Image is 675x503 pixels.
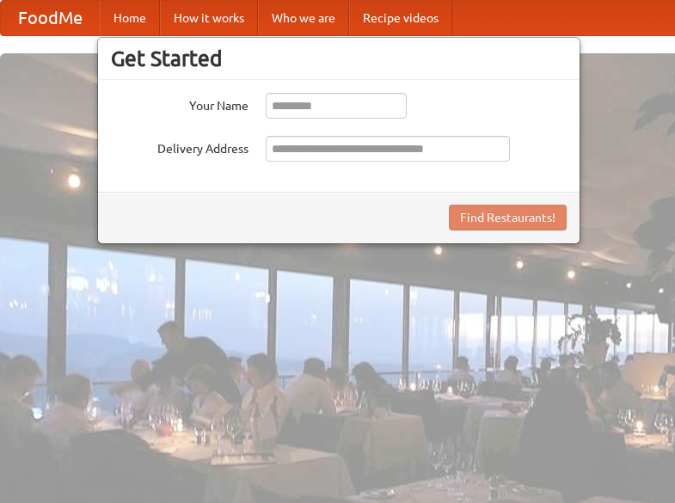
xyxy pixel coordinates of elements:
[160,1,258,35] a: How it works
[111,46,567,71] h3: Get Started
[258,1,349,35] a: Who we are
[111,93,249,114] label: Your Name
[1,1,100,35] a: FoodMe
[111,136,249,157] label: Delivery Address
[449,205,567,230] button: Find Restaurants!
[100,1,160,35] a: Home
[349,1,452,35] a: Recipe videos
